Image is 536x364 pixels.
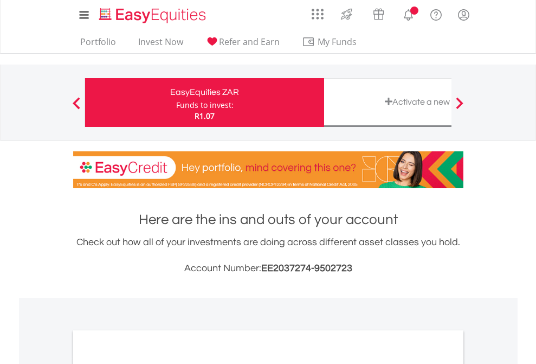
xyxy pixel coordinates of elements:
span: My Funds [302,35,373,49]
a: Notifications [395,3,422,24]
a: My Profile [450,3,477,27]
a: Portfolio [76,36,120,53]
a: Home page [95,3,210,24]
a: Refer and Earn [201,36,284,53]
a: AppsGrid [305,3,331,20]
span: EE2037274-9502723 [261,263,352,273]
a: FAQ's and Support [422,3,450,24]
div: EasyEquities ZAR [92,85,318,100]
img: vouchers-v2.svg [370,5,388,23]
img: EasyCredit Promotion Banner [73,151,463,188]
span: Refer and Earn [219,36,280,48]
img: grid-menu-icon.svg [312,8,324,20]
span: R1.07 [195,111,215,121]
div: Check out how all of your investments are doing across different asset classes you hold. [73,235,463,276]
img: thrive-v2.svg [338,5,356,23]
div: Funds to invest: [176,100,234,111]
a: Vouchers [363,3,395,23]
img: EasyEquities_Logo.png [97,7,210,24]
a: Invest Now [134,36,188,53]
h1: Here are the ins and outs of your account [73,210,463,229]
h3: Account Number: [73,261,463,276]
